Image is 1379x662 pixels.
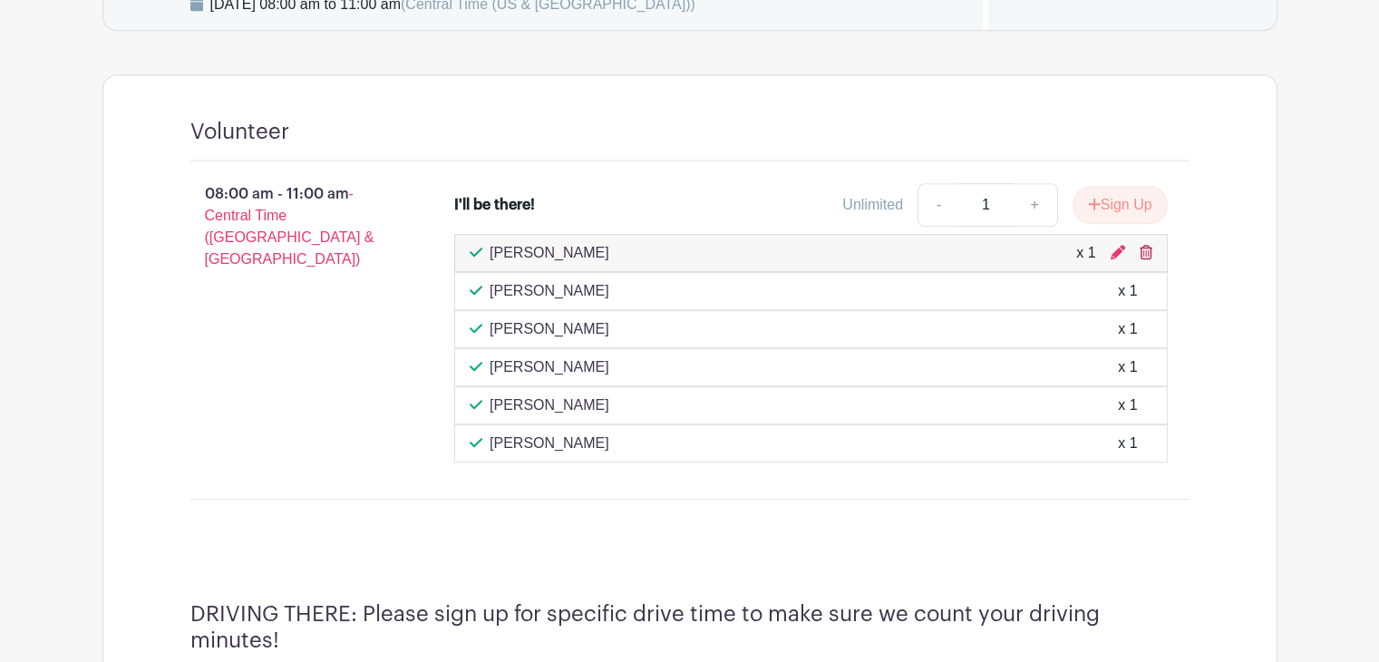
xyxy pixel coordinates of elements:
[1118,356,1137,378] div: x 1
[190,119,289,145] h4: Volunteer
[490,280,609,302] p: [PERSON_NAME]
[1012,183,1057,227] a: +
[1076,242,1095,264] div: x 1
[490,433,609,454] p: [PERSON_NAME]
[1118,433,1137,454] div: x 1
[190,601,1190,654] h4: DRIVING THERE: Please sign up for specific drive time to make sure we count your driving minutes!
[490,356,609,378] p: [PERSON_NAME]
[1073,186,1168,224] button: Sign Up
[918,183,959,227] a: -
[205,186,374,267] span: - Central Time ([GEOGRAPHIC_DATA] & [GEOGRAPHIC_DATA])
[490,318,609,340] p: [PERSON_NAME]
[842,194,903,216] div: Unlimited
[1118,394,1137,416] div: x 1
[454,194,535,216] div: I'll be there!
[1118,318,1137,340] div: x 1
[1118,280,1137,302] div: x 1
[490,394,609,416] p: [PERSON_NAME]
[490,242,609,264] p: [PERSON_NAME]
[161,176,426,277] p: 08:00 am - 11:00 am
